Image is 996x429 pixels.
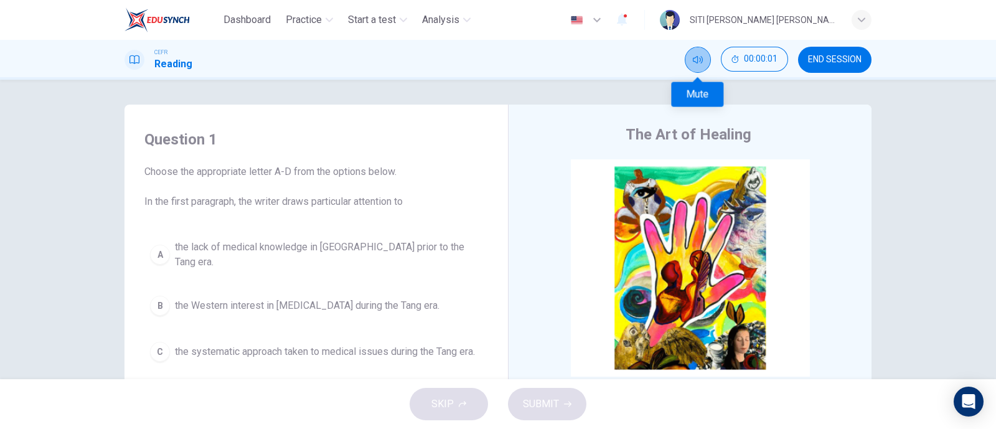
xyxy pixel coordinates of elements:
[954,387,984,417] div: Open Intercom Messenger
[343,9,412,31] button: Start a test
[626,125,751,144] h4: The Art of Healing
[671,82,723,107] div: Mute
[798,47,872,73] button: END SESSION
[223,12,271,27] span: Dashboard
[744,54,778,64] span: 00:00:01
[721,47,788,73] div: Hide
[690,12,837,27] div: SITI [PERSON_NAME] [PERSON_NAME]
[660,10,680,30] img: Profile picture
[154,57,192,72] h1: Reading
[144,130,488,149] h4: Question 1
[281,9,338,31] button: Practice
[125,7,218,32] a: EduSynch logo
[150,296,170,316] div: B
[808,55,862,65] span: END SESSION
[685,47,711,73] div: Mute
[150,342,170,362] div: C
[144,290,488,321] button: Bthe Western interest in [MEDICAL_DATA] during the Tang era.
[125,7,190,32] img: EduSynch logo
[218,9,276,31] button: Dashboard
[286,12,322,27] span: Practice
[175,344,475,359] span: the systematic approach taken to medical issues during the Tang era.
[175,298,439,313] span: the Western interest in [MEDICAL_DATA] during the Tang era.
[154,48,167,57] span: CEFR
[417,9,476,31] button: Analysis
[721,47,788,72] button: 00:00:01
[144,336,488,367] button: Cthe systematic approach taken to medical issues during the Tang era.
[422,12,459,27] span: Analysis
[150,245,170,265] div: A
[348,12,396,27] span: Start a test
[569,16,585,25] img: en
[175,240,482,270] span: the lack of medical knowledge in [GEOGRAPHIC_DATA] prior to the Tang era.
[144,234,488,275] button: Athe lack of medical knowledge in [GEOGRAPHIC_DATA] prior to the Tang era.
[144,164,488,209] span: Choose the appropriate letter A-D from the options below. In the first paragraph, the writer draw...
